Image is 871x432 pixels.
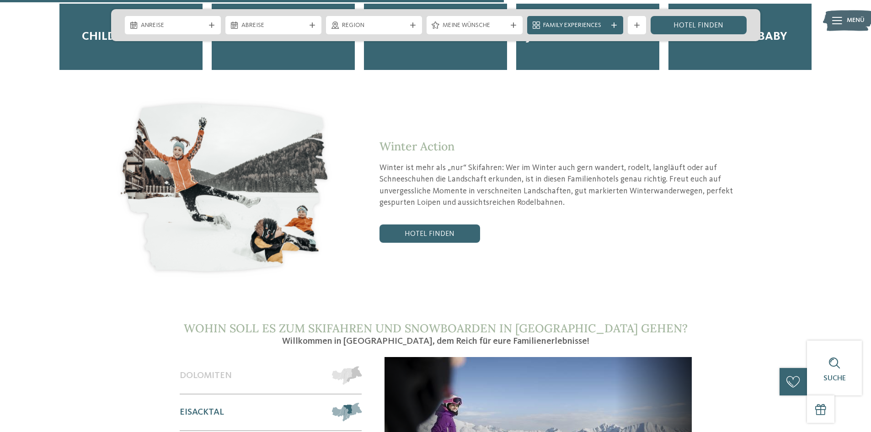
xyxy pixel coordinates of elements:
a: Hotel finden [651,16,747,34]
span: Meine Wünsche [443,21,507,30]
span: Anreise [141,21,205,30]
span: Family Experiences [543,21,607,30]
span: Willkommen in [GEOGRAPHIC_DATA], dem Reich für eure Familienerlebnisse! [282,337,589,346]
span: Dolomiten [180,370,232,381]
p: Winter ist mehr als „nur“ Skifahren: Wer im Winter auch gern wandert, rodelt, langläuft oder auf ... [379,162,760,208]
span: Abreise [241,21,305,30]
span: Region [342,21,406,30]
span: Wohin soll es zum Skifahren und Snowboarden in [GEOGRAPHIC_DATA] gehen? [184,321,688,336]
a: Hotel finden [379,224,480,243]
span: Suche [823,375,846,382]
span: Winter Action [379,139,454,154]
img: Familienhotel an der Piste = Spaß ohne Ende [111,97,338,285]
span: Eisacktal [180,407,224,418]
